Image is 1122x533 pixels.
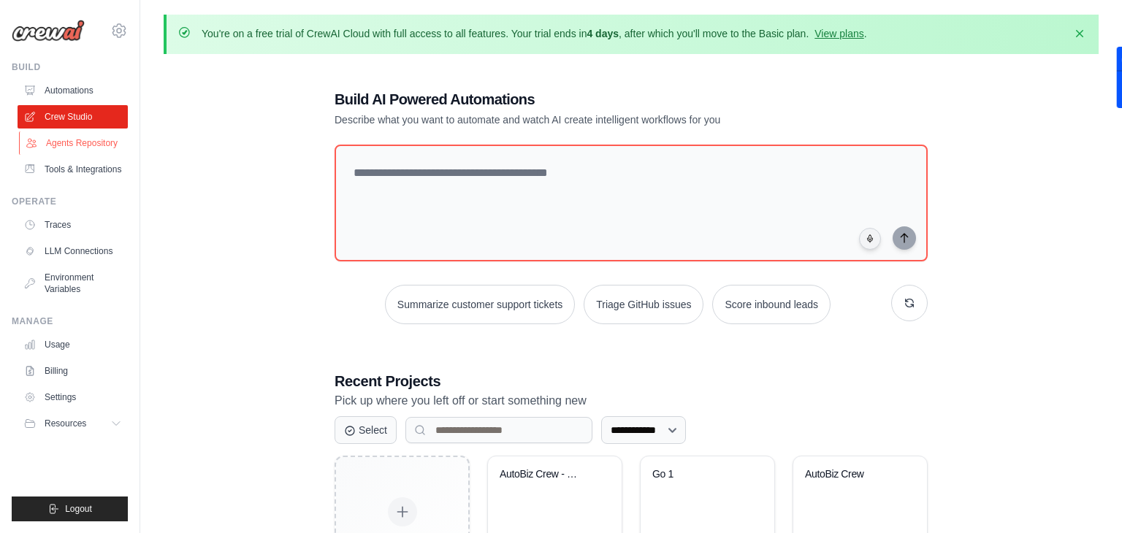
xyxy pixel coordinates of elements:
p: Pick up where you left off or start something new [335,391,928,410]
a: Settings [18,386,128,409]
img: Logo [12,20,85,42]
a: View plans [814,28,863,39]
h3: Recent Projects [335,371,928,391]
p: Describe what you want to automate and watch AI create intelligent workflows for you [335,112,825,127]
a: Automations [18,79,128,102]
a: Traces [18,213,128,237]
div: Build [12,61,128,73]
button: Triage GitHub issues [584,285,703,324]
div: AutoBiz Crew [805,468,893,481]
a: LLM Connections [18,239,128,263]
a: Crew Studio [18,105,128,129]
button: Summarize customer support tickets [385,285,575,324]
a: Tools & Integrations [18,158,128,181]
button: Logout [12,496,128,521]
strong: 4 days [587,28,619,39]
a: Agents Repository [19,131,129,155]
h1: Build AI Powered Automations [335,89,825,110]
span: Logout [65,503,92,515]
div: Go 1 [652,468,741,481]
button: Select [335,416,397,444]
button: Click to speak your automation idea [859,228,881,250]
button: Resources [18,412,128,435]
span: Resources [45,418,86,429]
div: Operate [12,196,128,207]
button: Score inbound leads [712,285,831,324]
div: Manage [12,315,128,327]
button: Get new suggestions [891,285,928,321]
a: Environment Variables [18,266,128,301]
p: You're on a free trial of CrewAI Cloud with full access to all features. Your trial ends in , aft... [202,26,867,41]
a: Billing [18,359,128,383]
div: AutoBiz Crew - 10K Revenue Sprint [500,468,588,481]
a: Usage [18,333,128,356]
